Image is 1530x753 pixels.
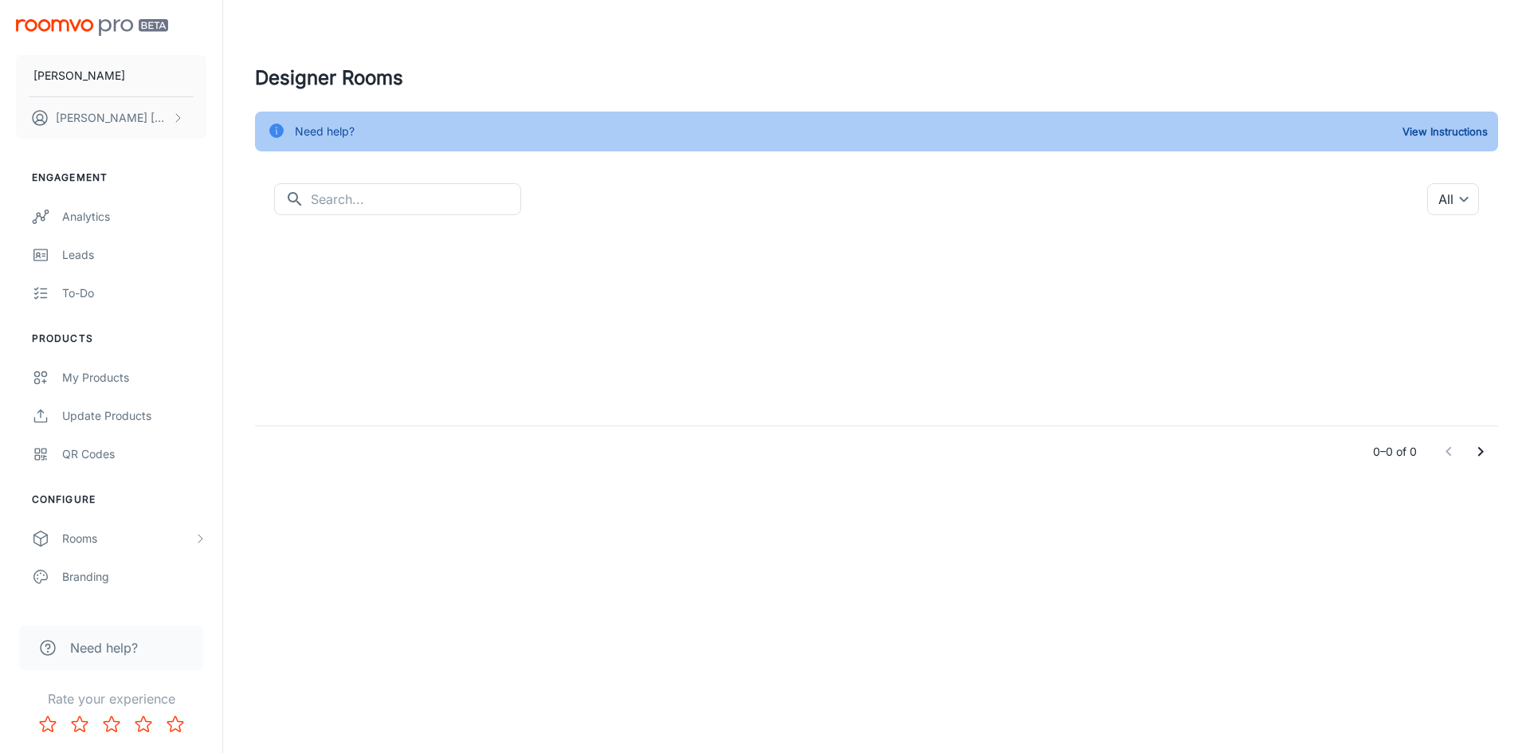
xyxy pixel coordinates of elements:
[1399,120,1492,143] button: View Instructions
[1465,436,1497,468] button: Go to next page
[255,64,1498,92] h4: Designer Rooms
[16,19,168,36] img: Roomvo PRO Beta
[1373,443,1417,461] p: 0–0 of 0
[62,208,206,226] div: Analytics
[62,246,206,264] div: Leads
[295,116,355,147] div: Need help?
[33,67,125,84] p: [PERSON_NAME]
[56,109,168,127] p: [PERSON_NAME] [PERSON_NAME]
[62,284,206,302] div: To-do
[62,530,194,547] div: Rooms
[16,97,206,139] button: [PERSON_NAME] [PERSON_NAME]
[62,445,206,463] div: QR Codes
[1427,183,1479,215] div: All
[311,183,521,215] input: Search...
[62,369,206,386] div: My Products
[62,407,206,425] div: Update Products
[16,55,206,96] button: [PERSON_NAME]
